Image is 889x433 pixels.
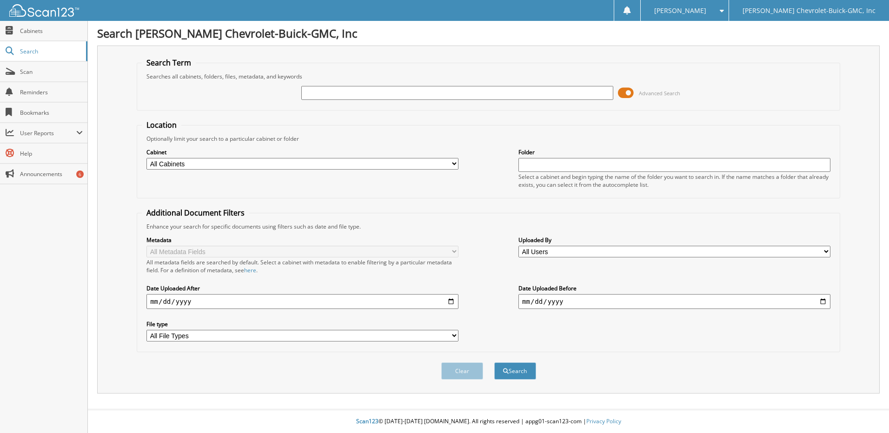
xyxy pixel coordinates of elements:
span: [PERSON_NAME] Chevrolet-Buick-GMC, Inc [743,8,876,13]
span: Scan123 [356,417,378,425]
legend: Additional Document Filters [142,208,249,218]
div: Select a cabinet and begin typing the name of the folder you want to search in. If the name match... [518,173,830,189]
span: Reminders [20,88,83,96]
div: Searches all cabinets, folders, files, metadata, and keywords [142,72,835,80]
input: start [146,294,458,309]
div: Optionally limit your search to a particular cabinet or folder [142,135,835,143]
legend: Search Term [142,58,196,68]
div: Enhance your search for specific documents using filters such as date and file type. [142,223,835,230]
div: © [DATE]-[DATE] [DOMAIN_NAME]. All rights reserved | appg01-scan123-com | [88,410,889,433]
a: here [244,266,256,274]
div: All metadata fields are searched by default. Select a cabinet with metadata to enable filtering b... [146,258,458,274]
label: Date Uploaded Before [518,284,830,292]
h1: Search [PERSON_NAME] Chevrolet-Buick-GMC, Inc [97,26,880,41]
label: Cabinet [146,148,458,156]
label: Date Uploaded After [146,284,458,292]
div: 6 [76,171,84,178]
span: Bookmarks [20,109,83,117]
span: Search [20,47,81,55]
img: scan123-logo-white.svg [9,4,79,17]
span: Scan [20,68,83,76]
span: Help [20,150,83,157]
span: Cabinets [20,27,83,35]
span: User Reports [20,129,76,137]
input: end [518,294,830,309]
button: Clear [441,362,483,380]
span: Advanced Search [639,90,680,97]
span: [PERSON_NAME] [654,8,706,13]
iframe: Chat Widget [843,388,889,433]
button: Search [494,362,536,380]
label: Metadata [146,236,458,244]
label: Uploaded By [518,236,830,244]
label: File type [146,320,458,328]
a: Privacy Policy [586,417,621,425]
span: Announcements [20,170,83,178]
legend: Location [142,120,181,130]
label: Folder [518,148,830,156]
